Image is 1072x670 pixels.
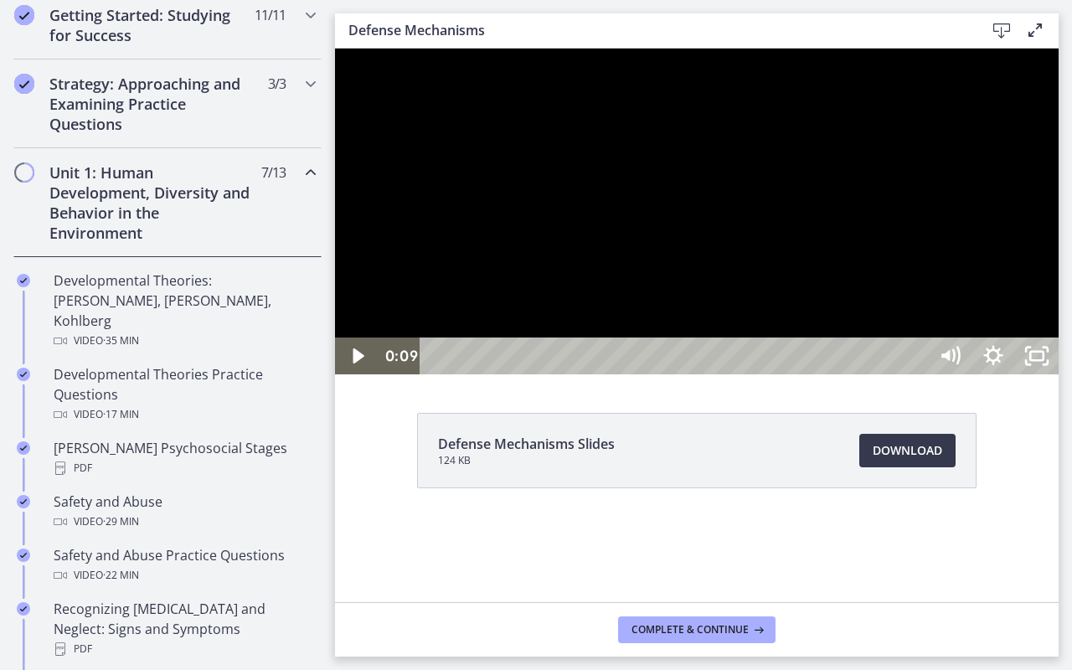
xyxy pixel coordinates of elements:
[255,5,286,25] span: 11 / 11
[438,434,615,454] span: Defense Mechanisms Slides
[54,492,315,532] div: Safety and Abuse
[348,20,958,40] h3: Defense Mechanisms
[54,438,315,478] div: [PERSON_NAME] Psychosocial Stages
[49,162,254,243] h2: Unit 1: Human Development, Diversity and Behavior in the Environment
[636,289,680,326] button: Show settings menu
[17,549,30,562] i: Completed
[438,454,615,467] span: 124 KB
[680,289,724,326] button: Unfullscreen
[103,331,139,351] span: · 35 min
[17,495,30,508] i: Completed
[54,458,315,478] div: PDF
[873,441,942,461] span: Download
[54,405,315,425] div: Video
[54,545,315,585] div: Safety and Abuse Practice Questions
[14,74,34,94] i: Completed
[17,368,30,381] i: Completed
[631,623,749,636] span: Complete & continue
[49,74,254,134] h2: Strategy: Approaching and Examining Practice Questions
[17,602,30,616] i: Completed
[103,565,139,585] span: · 22 min
[268,74,286,94] span: 3 / 3
[593,289,636,326] button: Mute
[54,271,315,351] div: Developmental Theories: [PERSON_NAME], [PERSON_NAME], Kohlberg
[335,49,1059,374] iframe: Video Lesson
[54,639,315,659] div: PDF
[54,565,315,585] div: Video
[618,616,776,643] button: Complete & continue
[103,512,139,532] span: · 29 min
[54,331,315,351] div: Video
[261,162,286,183] span: 7 / 13
[54,512,315,532] div: Video
[14,5,34,25] i: Completed
[859,434,956,467] a: Download
[17,441,30,455] i: Completed
[103,405,139,425] span: · 17 min
[54,599,315,659] div: Recognizing [MEDICAL_DATA] and Neglect: Signs and Symptoms
[54,364,315,425] div: Developmental Theories Practice Questions
[49,5,254,45] h2: Getting Started: Studying for Success
[17,274,30,287] i: Completed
